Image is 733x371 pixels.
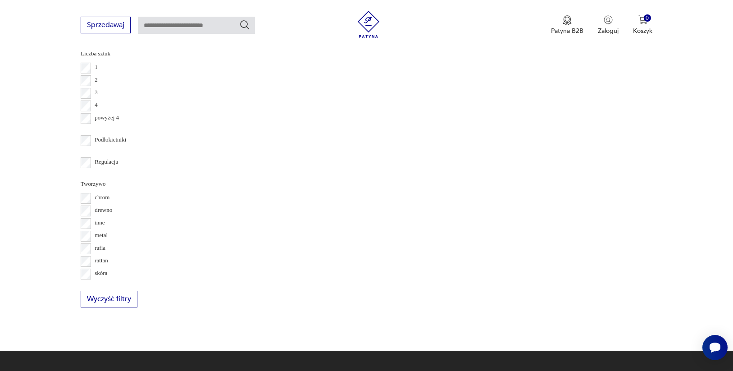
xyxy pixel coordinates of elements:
p: rafia [95,243,105,253]
p: 2 [95,75,98,85]
p: 1 [95,62,98,72]
p: Zaloguj [598,27,619,35]
div: 0 [644,14,651,22]
p: Liczba sztuk [81,49,191,59]
button: Patyna B2B [551,15,583,35]
p: Patyna B2B [551,27,583,35]
p: Regulacja [95,157,118,167]
p: 3 [95,87,98,97]
button: Szukaj [239,19,250,30]
p: drewno [95,205,112,215]
iframe: Smartsupp widget button [702,335,728,360]
a: Ikona medaluPatyna B2B [551,15,583,35]
p: 4 [95,100,98,110]
a: Sprzedawaj [81,23,131,29]
img: Patyna - sklep z meblami i dekoracjami vintage [355,11,382,38]
p: skóra [95,268,107,278]
button: Zaloguj [598,15,619,35]
button: Wyczyść filtry [81,291,137,307]
p: chrom [95,192,109,202]
p: powyżej 4 [95,113,119,123]
p: metal [95,230,108,240]
p: tkanina [95,281,112,291]
button: 0Koszyk [633,15,652,35]
p: Podłokietniki [95,135,126,145]
img: Ikona koszyka [638,15,647,24]
button: Sprzedawaj [81,17,131,33]
p: Koszyk [633,27,652,35]
p: inne [95,218,105,228]
p: rattan [95,256,108,266]
img: Ikona medalu [563,15,572,25]
img: Ikonka użytkownika [604,15,613,24]
p: Tworzywo [81,179,191,189]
